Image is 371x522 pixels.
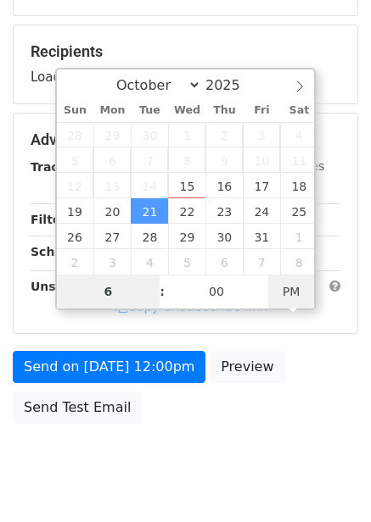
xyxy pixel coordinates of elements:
span: November 6, 2025 [205,249,243,275]
span: October 14, 2025 [131,173,168,198]
span: November 5, 2025 [168,249,205,275]
span: October 26, 2025 [57,224,94,249]
span: October 21, 2025 [131,198,168,224]
span: October 29, 2025 [168,224,205,249]
span: September 28, 2025 [57,122,94,147]
span: October 1, 2025 [168,122,205,147]
span: October 27, 2025 [93,224,131,249]
span: November 7, 2025 [243,249,280,275]
span: Sat [280,105,318,116]
span: : [160,275,165,308]
span: Mon [93,105,131,116]
span: Fri [243,105,280,116]
span: October 16, 2025 [205,173,243,198]
h5: Recipients [31,42,340,61]
span: October 25, 2025 [280,198,318,224]
span: October 10, 2025 [243,147,280,173]
span: September 29, 2025 [93,122,131,147]
span: Sun [57,105,94,116]
strong: Unsubscribe [31,280,114,293]
span: Tue [131,105,168,116]
span: October 7, 2025 [131,147,168,173]
span: October 6, 2025 [93,147,131,173]
a: Send on [DATE] 12:00pm [13,351,205,383]
span: November 3, 2025 [93,249,131,275]
a: Send Test Email [13,391,142,424]
iframe: Chat Widget [286,441,371,522]
span: Thu [205,105,243,116]
span: October 28, 2025 [131,224,168,249]
span: October 11, 2025 [280,147,318,173]
span: October 2, 2025 [205,122,243,147]
a: Copy unsubscribe link [115,299,267,314]
span: Click to toggle [268,275,315,308]
span: Wed [168,105,205,116]
div: Loading... [31,42,340,86]
span: October 8, 2025 [168,147,205,173]
strong: Schedule [31,245,92,258]
input: Hour [57,275,160,308]
span: October 9, 2025 [205,147,243,173]
span: October 18, 2025 [280,173,318,198]
strong: Tracking [31,160,87,174]
h5: Advanced [31,130,340,149]
span: October 20, 2025 [93,198,131,224]
span: October 12, 2025 [57,173,94,198]
span: November 4, 2025 [131,249,168,275]
span: October 13, 2025 [93,173,131,198]
span: October 3, 2025 [243,122,280,147]
span: October 24, 2025 [243,198,280,224]
a: Preview [210,351,284,383]
input: Minute [165,275,268,308]
span: November 2, 2025 [57,249,94,275]
span: October 22, 2025 [168,198,205,224]
span: November 1, 2025 [280,224,318,249]
span: October 19, 2025 [57,198,94,224]
span: October 17, 2025 [243,173,280,198]
span: October 4, 2025 [280,122,318,147]
span: October 5, 2025 [57,147,94,173]
strong: Filters [31,213,74,226]
input: Year [201,77,262,93]
span: September 30, 2025 [131,122,168,147]
span: November 8, 2025 [280,249,318,275]
span: October 23, 2025 [205,198,243,224]
span: October 30, 2025 [205,224,243,249]
span: October 31, 2025 [243,224,280,249]
span: October 15, 2025 [168,173,205,198]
